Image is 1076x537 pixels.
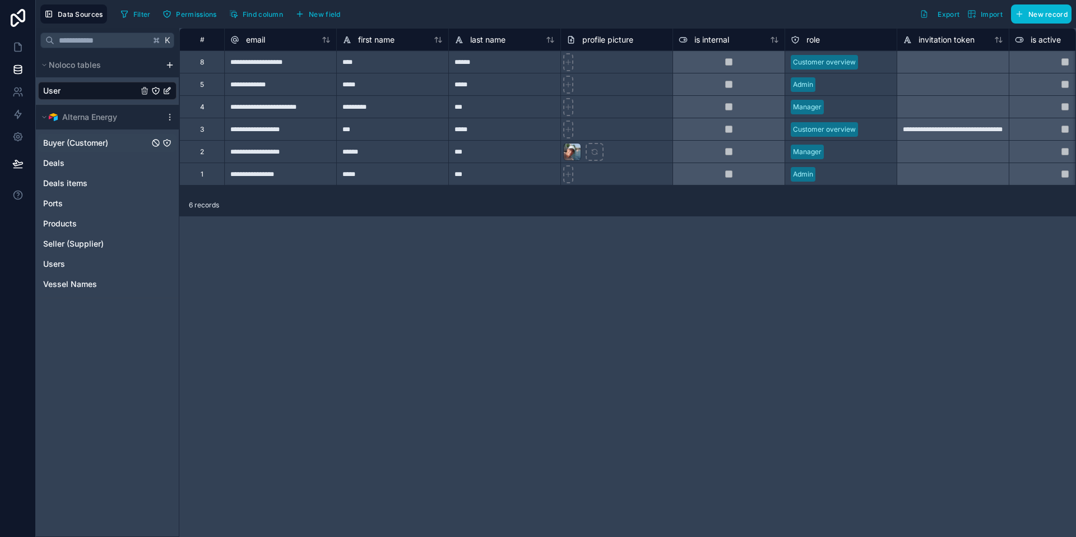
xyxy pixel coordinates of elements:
[919,34,975,45] span: invitation token
[358,34,395,45] span: first name
[200,147,204,156] div: 2
[225,6,287,22] button: Find column
[246,34,265,45] span: email
[188,35,216,44] div: #
[164,36,171,44] span: K
[1007,4,1072,24] a: New record
[309,10,341,18] span: New field
[793,80,813,90] div: Admin
[793,57,856,67] div: Customer overview
[582,34,633,45] span: profile picture
[1031,34,1061,45] span: is active
[200,103,205,112] div: 4
[470,34,505,45] span: last name
[981,10,1003,18] span: Import
[793,169,813,179] div: Admin
[189,201,219,210] span: 6 records
[116,6,155,22] button: Filter
[200,80,204,89] div: 5
[200,125,204,134] div: 3
[806,34,820,45] span: role
[1028,10,1068,18] span: New record
[201,170,203,179] div: 1
[133,10,151,18] span: Filter
[793,124,856,135] div: Customer overview
[694,34,729,45] span: is internal
[159,6,225,22] a: Permissions
[200,58,204,67] div: 8
[243,10,283,18] span: Find column
[1011,4,1072,24] button: New record
[916,4,963,24] button: Export
[40,4,107,24] button: Data Sources
[176,10,216,18] span: Permissions
[793,102,822,112] div: Manager
[58,10,103,18] span: Data Sources
[793,147,822,157] div: Manager
[963,4,1007,24] button: Import
[291,6,345,22] button: New field
[159,6,220,22] button: Permissions
[938,10,959,18] span: Export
